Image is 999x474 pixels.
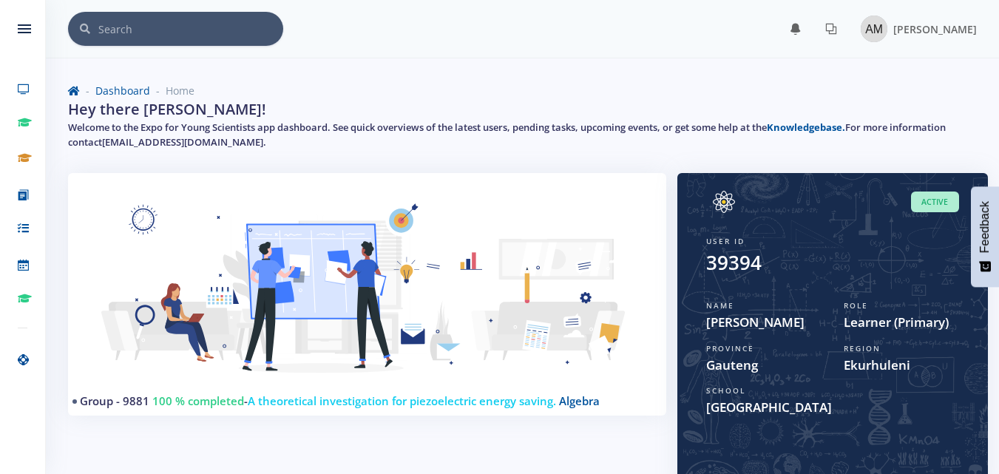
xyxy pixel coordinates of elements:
[152,393,244,408] span: 100 % completed
[844,313,959,332] span: Learner (Primary)
[248,393,556,408] span: A theoretical investigation for piezoelectric energy saving.
[844,300,868,311] span: Role
[559,393,600,408] span: Algebra
[706,248,762,277] div: 39394
[971,186,999,287] button: Feedback - Show survey
[978,201,992,253] span: Feedback
[706,300,734,311] span: Name
[706,236,745,246] span: User ID
[767,121,845,134] a: Knowledgebase.
[844,356,959,375] span: Ekurhuleni
[706,313,822,332] span: [PERSON_NAME]
[80,393,149,408] a: Group - 9881
[98,12,283,46] input: Search
[80,393,643,410] h4: -
[150,83,194,98] li: Home
[706,398,959,417] span: [GEOGRAPHIC_DATA]
[86,191,648,404] img: Learner
[68,98,266,121] h2: Hey there [PERSON_NAME]!
[706,343,754,353] span: Province
[861,16,887,42] img: Image placeholder
[911,192,959,213] span: Active
[102,135,263,149] a: [EMAIL_ADDRESS][DOMAIN_NAME]
[893,22,977,36] span: [PERSON_NAME]
[68,121,977,149] h5: Welcome to the Expo for Young Scientists app dashboard. See quick overviews of the latest users, ...
[706,191,742,213] img: Image placeholder
[706,356,822,375] span: Gauteng
[849,13,977,45] a: Image placeholder [PERSON_NAME]
[844,343,881,353] span: Region
[68,83,977,98] nav: breadcrumb
[95,84,150,98] a: Dashboard
[706,385,745,396] span: School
